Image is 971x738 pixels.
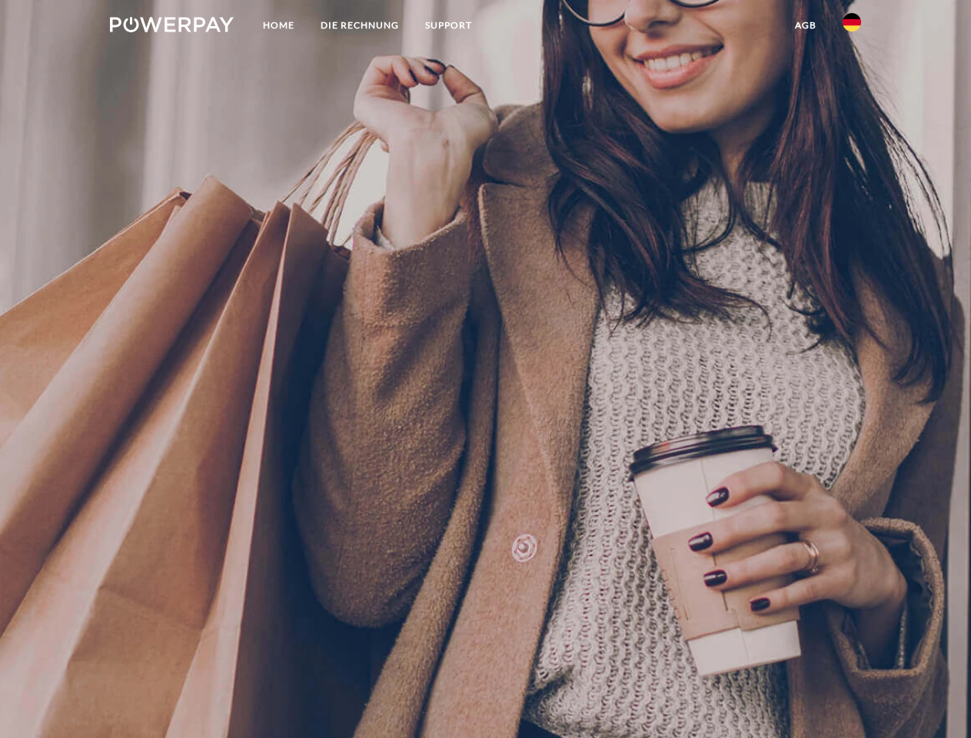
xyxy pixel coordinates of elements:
[250,12,308,39] a: Home
[110,17,234,32] img: logo-powerpay-white.svg
[843,13,861,32] img: de
[782,12,830,39] a: agb
[308,12,412,39] a: DIE RECHNUNG
[412,12,485,39] a: SUPPORT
